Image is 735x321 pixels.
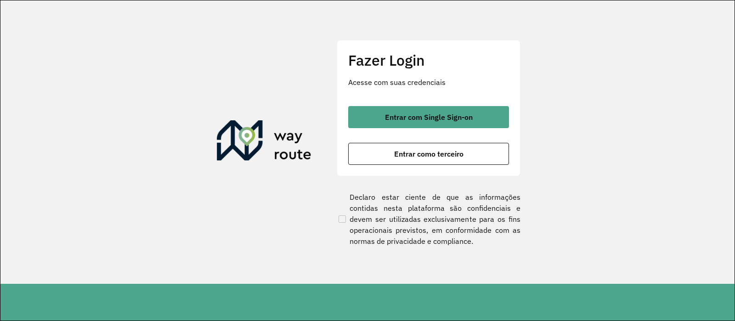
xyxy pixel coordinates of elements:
[348,143,509,165] button: button
[348,51,509,69] h2: Fazer Login
[348,106,509,128] button: button
[348,77,509,88] p: Acesse com suas credenciais
[394,150,464,158] span: Entrar como terceiro
[217,120,311,164] img: Roteirizador AmbevTech
[385,113,473,121] span: Entrar com Single Sign-on
[337,191,520,247] label: Declaro estar ciente de que as informações contidas nesta plataforma são confidenciais e devem se...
